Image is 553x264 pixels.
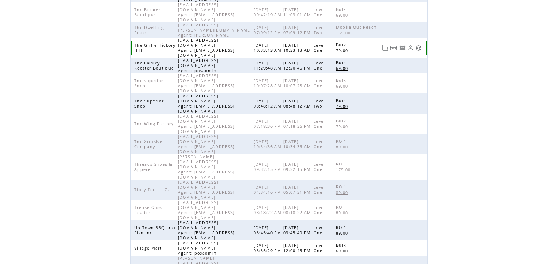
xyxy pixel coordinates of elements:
[134,121,175,126] span: The Wing Factory
[254,225,283,235] span: [DATE] 03:45:40 PM
[382,45,388,51] a: View Usage
[336,139,348,144] span: ROI1
[283,119,313,129] span: [DATE] 07:18:36 PM
[336,78,348,83] span: Bulk
[283,205,313,215] span: [DATE] 08:18:22 AM
[178,93,234,114] span: [EMAIL_ADDRESS][DOMAIN_NAME] Agent: [EMAIL_ADDRESS][DOMAIN_NAME]
[314,119,325,129] span: Level One
[254,7,283,17] span: [DATE] 09:42:19 AM
[134,225,175,235] span: Up Town BBQ and Fish Inc
[254,243,283,253] span: [DATE] 03:35:29 PM
[336,231,350,236] span: 89.00
[336,98,348,103] span: Bulk
[314,7,325,17] span: Level One
[336,124,350,129] span: 79.00
[314,243,325,253] span: Level One
[283,43,313,53] span: [DATE] 10:33:13 AM
[314,185,325,195] span: Level One
[134,25,164,35] span: The Dwelling Place
[390,45,397,51] a: View Bills
[336,118,348,123] span: Bulk
[134,187,171,192] span: Tipsy Tees LLC.
[178,220,234,240] span: [EMAIL_ADDRESS][DOMAIN_NAME] Agent: [EMAIL_ADDRESS][DOMAIN_NAME]
[314,25,325,35] span: Level Two
[283,99,313,109] span: [DATE] 08:48:12 AM
[178,114,234,134] span: [EMAIL_ADDRESS][DOMAIN_NAME] Agent: [EMAIL_ADDRESS][DOMAIN_NAME]
[336,60,348,65] span: Bulk
[336,189,352,196] a: 89.00
[178,22,252,38] span: [EMAIL_ADDRESS][PERSON_NAME][DOMAIN_NAME] Agent: [PERSON_NAME]
[314,205,325,215] span: Level One
[336,167,353,172] span: 179.00
[336,205,348,210] span: ROI1
[336,190,350,195] span: 89.00
[336,144,352,150] a: 89.00
[134,162,172,172] span: Threads Shoes & Apperel
[336,66,350,71] span: 69.00
[178,154,234,180] span: [PERSON_NAME][EMAIL_ADDRESS][DOMAIN_NAME] Agent: [EMAIL_ADDRESS][DOMAIN_NAME]
[283,243,313,253] span: [DATE] 12:00:45 PM
[314,139,325,149] span: Level One
[415,45,422,51] a: Support
[336,103,352,109] a: 79.00
[178,200,234,220] span: [EMAIL_ADDRESS][DOMAIN_NAME] Agent: [EMAIL_ADDRESS][DOMAIN_NAME]
[134,205,164,215] span: Trelise Guest Realtor
[283,7,313,17] span: [DATE] 11:03:01 AM
[407,45,414,51] a: View Profile
[283,78,313,88] span: [DATE] 10:07:28 AM
[336,230,352,236] a: 89.00
[134,99,164,109] span: The Superior Shop
[134,78,163,88] span: The superior Shop
[336,84,350,89] span: 69.00
[336,7,348,12] span: Bulk
[178,73,234,93] span: [EMAIL_ADDRESS][DOMAIN_NAME] Agent: [EMAIL_ADDRESS][DOMAIN_NAME]
[178,38,234,58] span: [EMAIL_ADDRESS][DOMAIN_NAME] Agent: [EMAIL_ADDRESS][DOMAIN_NAME]
[134,139,163,149] span: The Xclusive Company
[336,104,350,109] span: 79.00
[254,185,283,195] span: [DATE] 04:34:16 PM
[134,246,164,251] span: Village Mart
[283,25,313,35] span: [DATE] 07:09:12 PM
[336,65,352,71] a: 69.00
[314,43,325,53] span: Level One
[336,13,350,18] span: 69.00
[178,58,218,73] span: [EMAIL_ADDRESS][DOMAIN_NAME] Agent: posadmin
[336,210,350,215] span: 89.00
[336,184,348,189] span: ROI1
[254,119,283,129] span: [DATE] 07:18:36 PM
[314,225,325,235] span: Level One
[283,225,313,235] span: [DATE] 03:45:40 PM
[336,162,348,167] span: ROI1
[283,162,313,172] span: [DATE] 09:32:15 PM
[254,60,283,71] span: [DATE] 11:29:48 AM
[134,60,176,71] span: The Paisley Rooster Boutique
[254,25,283,35] span: [DATE] 07:09:12 PM
[336,30,355,36] a: 159.00
[336,25,378,30] span: Mobile Out Reach
[178,134,234,154] span: [EMAIL_ADDRESS][DOMAIN_NAME] Agent: [EMAIL_ADDRESS][DOMAIN_NAME]
[336,248,352,254] a: 69.00
[336,225,348,230] span: ROI1
[336,47,352,54] a: 79.00
[336,48,350,53] span: 79.00
[336,243,348,248] span: Bulk
[336,83,352,89] a: 69.00
[314,99,325,109] span: Level Two
[254,78,283,88] span: [DATE] 10:07:28 AM
[314,60,325,71] span: Level One
[314,162,325,172] span: Level One
[254,205,283,215] span: [DATE] 08:18:22 AM
[336,167,355,173] a: 179.00
[178,240,218,256] span: [EMAIL_ADDRESS][DOMAIN_NAME] Agent: posadmin
[134,43,175,53] span: The Grille Hickory Hill
[254,139,283,149] span: [DATE] 10:34:36 AM
[336,210,352,216] a: 89.00
[178,180,234,200] span: [EMAIL_ADDRESS][DOMAIN_NAME] Agent: [EMAIL_ADDRESS][DOMAIN_NAME]
[336,123,352,130] a: 79.00
[254,162,283,172] span: [DATE] 09:32:15 PM
[134,7,160,17] span: The Bunker Boutique
[336,12,352,18] a: 69.00
[178,2,234,22] span: [EMAIL_ADDRESS][DOMAIN_NAME] Agent: [EMAIL_ADDRESS][DOMAIN_NAME]
[283,139,313,149] span: [DATE] 10:34:36 AM
[254,99,283,109] span: [DATE] 08:48:12 AM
